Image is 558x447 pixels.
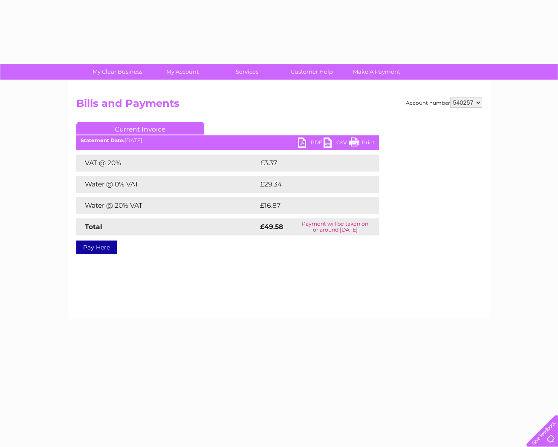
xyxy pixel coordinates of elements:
[258,197,361,214] td: £16.87
[147,64,217,80] a: My Account
[341,64,412,80] a: Make A Payment
[76,176,258,193] td: Water @ 0% VAT
[324,138,349,150] a: CSV
[349,138,375,150] a: Print
[76,155,258,172] td: VAT @ 20%
[406,97,482,108] div: Account number
[292,218,379,235] td: Payment will be taken on or around [DATE]
[76,97,482,114] h2: Bills and Payments
[85,223,102,231] strong: Total
[258,155,359,172] td: £3.37
[76,138,379,143] div: [DATE]
[76,122,204,135] a: Current Invoice
[82,64,153,80] a: My Clear Business
[76,197,258,214] td: Water @ 20% VAT
[298,138,324,150] a: PDF
[81,137,124,143] b: Statement Date:
[76,241,117,254] a: Pay Here
[260,223,283,231] strong: £49.58
[212,64,282,80] a: Services
[258,176,362,193] td: £29.34
[277,64,347,80] a: Customer Help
